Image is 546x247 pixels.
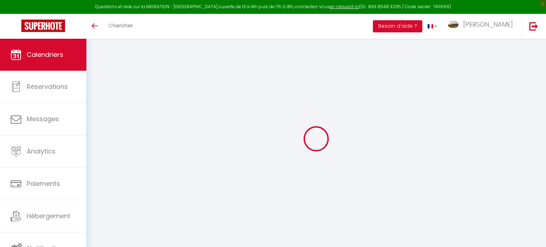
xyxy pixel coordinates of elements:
span: Paiements [27,179,60,188]
img: ... [448,21,459,28]
span: [PERSON_NAME] [463,20,513,29]
span: Réservations [27,82,68,91]
a: en cliquant ici [330,4,359,10]
img: Super Booking [21,20,65,32]
img: logout [529,22,538,31]
span: Analytics [27,147,55,156]
span: Calendriers [27,50,63,59]
button: Besoin d'aide ? [373,20,422,32]
a: ... [PERSON_NAME] [443,14,522,39]
span: Messages [27,114,59,123]
a: Chercher [103,14,138,39]
span: Hébergement [27,211,70,220]
span: Chercher [108,22,133,29]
